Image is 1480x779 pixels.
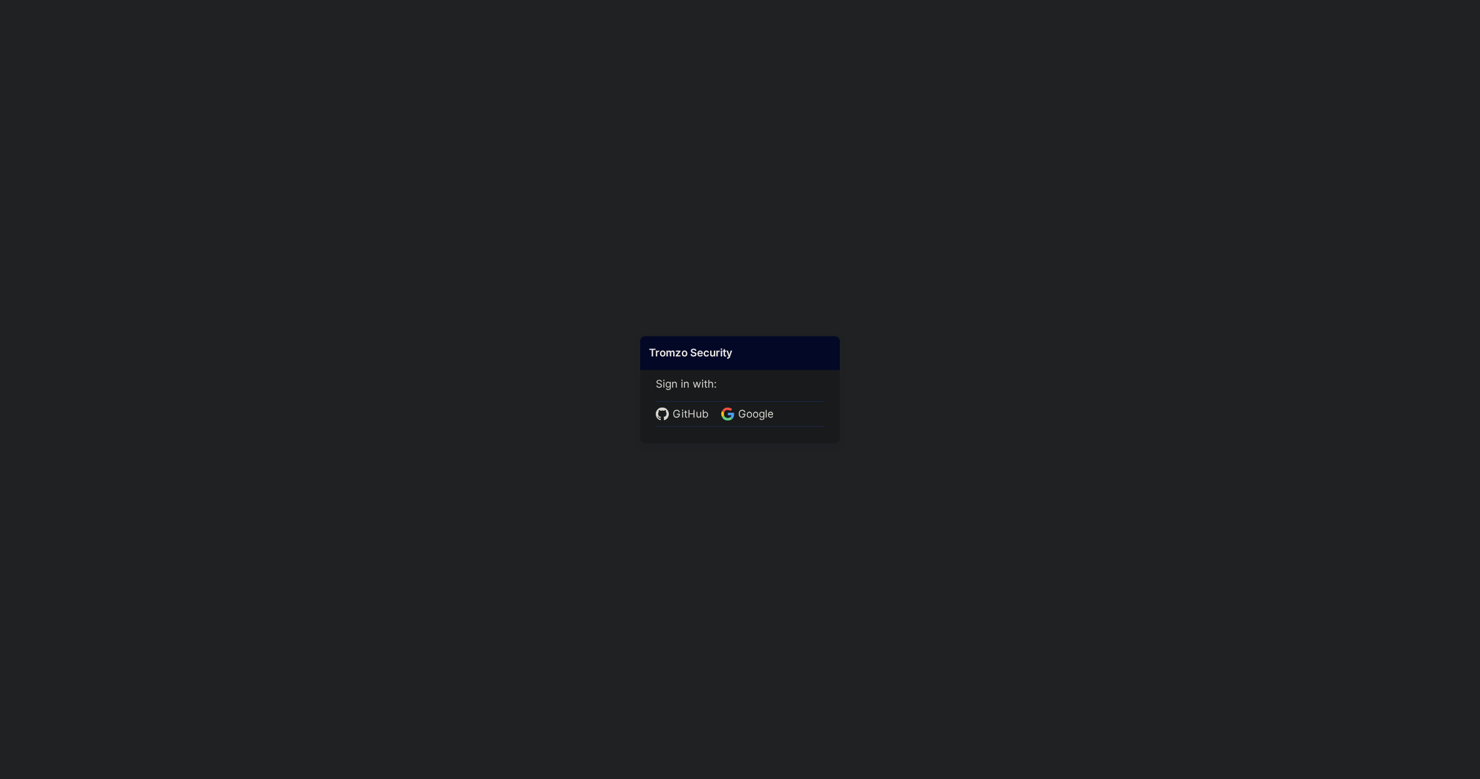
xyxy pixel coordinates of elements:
[721,406,777,423] a: Google
[656,406,713,423] a: GitHub
[640,336,840,370] div: Tromzo Security
[734,406,777,423] span: Google
[656,361,824,427] div: Sign in with:
[669,406,713,423] span: GitHub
